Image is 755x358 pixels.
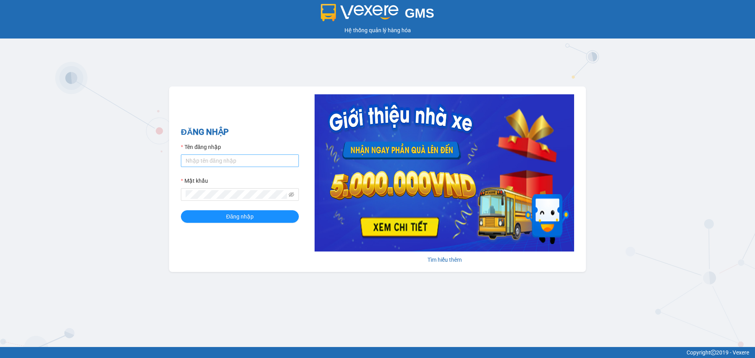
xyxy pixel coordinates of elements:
label: Mật khẩu [181,176,208,185]
div: Tìm hiểu thêm [315,255,574,264]
span: GMS [405,6,434,20]
label: Tên đăng nhập [181,143,221,151]
img: logo 2 [321,4,399,21]
span: Đăng nhập [226,212,254,221]
div: Hệ thống quản lý hàng hóa [2,26,753,35]
span: copyright [711,350,716,355]
span: eye-invisible [289,192,294,197]
div: Copyright 2019 - Vexere [6,348,749,357]
a: GMS [321,12,435,18]
button: Đăng nhập [181,210,299,223]
h2: ĐĂNG NHẬP [181,126,299,139]
input: Mật khẩu [186,190,287,199]
img: banner-0 [315,94,574,252]
input: Tên đăng nhập [181,154,299,167]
